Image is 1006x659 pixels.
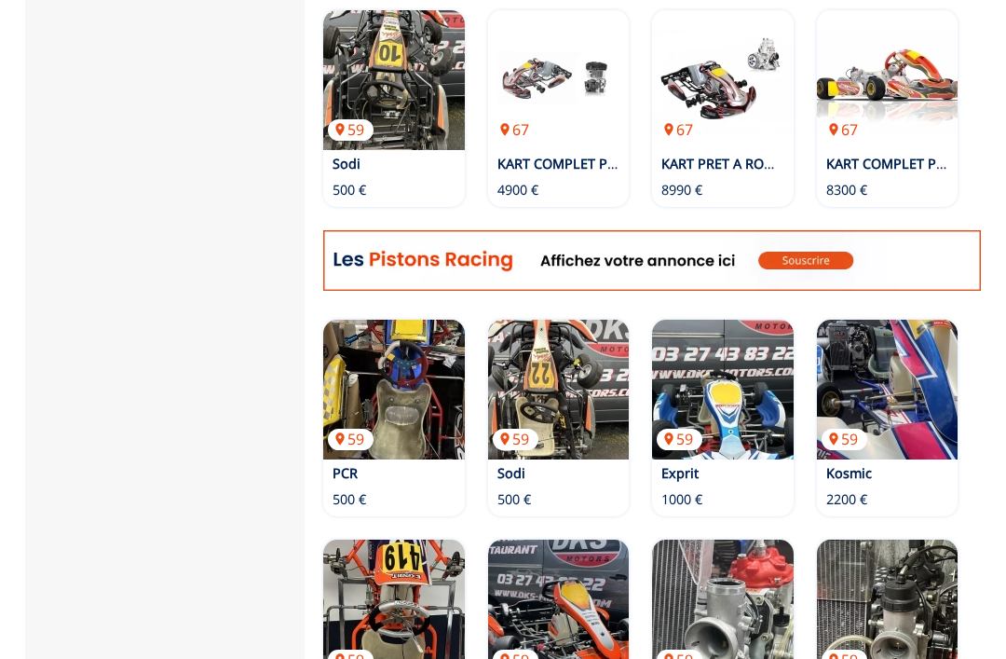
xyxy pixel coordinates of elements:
p: 1000 € [661,490,702,509]
a: Exprit59 [652,320,794,460]
a: Sodi [497,464,525,482]
p: 67 [657,119,702,140]
img: KART COMPLET PRET A ROULER CATEGORIE KA100 [488,10,630,150]
p: 59 [822,429,867,449]
p: 4900 € [497,181,538,199]
p: 59 [328,429,374,449]
img: KART COMPLET PRET A ROULER OTK GILLARD/ROTAX MAX EVO [817,10,958,150]
img: PCR [323,320,465,460]
p: 500 € [497,490,531,509]
img: Exprit [652,320,794,460]
a: KART COMPLET PRET A ROULER CATEGORIE KA10067 [488,10,630,150]
a: KART COMPLET PRET A ROULER CATEGORIE KA100 [497,155,816,172]
a: PCR59 [323,320,465,460]
p: 59 [493,429,538,449]
a: Kosmic59 [817,320,958,460]
a: Exprit [661,464,699,482]
img: Sodi [323,10,465,150]
p: 59 [657,429,702,449]
a: PCR [333,464,358,482]
p: 8300 € [826,181,867,199]
p: 67 [493,119,538,140]
p: 59 [328,119,374,140]
a: Sodi59 [488,320,630,460]
img: Kosmic [817,320,958,460]
a: KART COMPLET PRET A ROULER OTK GILLARD/ROTAX MAX EVO67 [817,10,958,150]
p: 500 € [333,181,366,199]
p: 500 € [333,490,366,509]
p: 67 [822,119,867,140]
a: Kosmic [826,464,872,482]
img: Sodi [488,320,630,460]
a: Sodi [333,155,360,172]
p: 8990 € [661,181,702,199]
a: Sodi59 [323,10,465,150]
a: KART PRET A ROULER CHASSIS MAC, MOTEUR IAME 175CC SHIFTER67 [652,10,794,150]
img: KART PRET A ROULER CHASSIS MAC, MOTEUR IAME 175CC SHIFTER [652,10,794,150]
p: 2200 € [826,490,867,509]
